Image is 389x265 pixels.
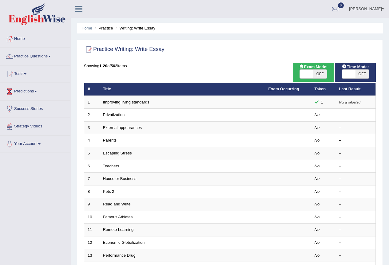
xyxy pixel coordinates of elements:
td: 11 [84,224,100,236]
td: 6 [84,160,100,173]
a: Privatization [103,112,125,117]
td: 7 [84,173,100,185]
div: – [339,163,372,169]
div: Show exams occurring in exams [293,63,334,82]
em: No [315,227,320,232]
div: – [339,150,372,156]
em: No [315,240,320,245]
th: Title [100,83,265,96]
em: No [315,215,320,219]
div: – [339,138,372,143]
a: Escaping Stress [103,151,132,155]
a: Success Stories [0,100,70,116]
td: 4 [84,134,100,147]
em: No [315,202,320,206]
a: Home [0,30,70,46]
th: # [84,83,100,96]
a: Famous Athletes [103,215,133,219]
div: – [339,240,372,246]
td: 3 [84,121,100,134]
em: No [315,138,320,142]
em: No [315,125,320,130]
span: OFF [313,70,327,78]
small: Not Evaluated [339,100,360,104]
a: Improving living standards [103,100,149,104]
div: Showing of items. [84,63,376,69]
em: No [315,253,320,258]
a: Your Account [0,135,70,151]
a: Exam Occurring [268,87,299,91]
a: Home [81,26,92,30]
td: 12 [84,236,100,249]
a: Pets 2 [103,189,114,194]
th: Taken [311,83,336,96]
a: Parents [103,138,117,142]
div: – [339,189,372,195]
td: 5 [84,147,100,160]
em: No [315,151,320,155]
span: 0 [338,2,344,8]
td: 1 [84,96,100,109]
a: Strategy Videos [0,118,70,133]
a: Practice Questions [0,48,70,63]
td: 10 [84,211,100,224]
span: Time Mode: [339,64,371,70]
li: Practice [93,25,113,31]
em: No [315,112,320,117]
li: Writing: Write Essay [114,25,155,31]
span: Exam Mode: [297,64,330,70]
a: External appearances [103,125,142,130]
h2: Practice Writing: Write Essay [84,45,164,54]
a: Economic Globalization [103,240,145,245]
th: Last Result [336,83,376,96]
a: Tests [0,65,70,81]
td: 13 [84,249,100,262]
a: Performance Drug [103,253,136,258]
div: – [339,227,372,233]
a: Remote Learning [103,227,134,232]
a: Teachers [103,164,119,168]
a: House or Business [103,176,137,181]
span: You can still take this question [319,99,326,105]
b: 562 [111,64,117,68]
a: Predictions [0,83,70,98]
em: No [315,164,320,168]
div: – [339,201,372,207]
div: – [339,125,372,131]
em: No [315,189,320,194]
td: 2 [84,109,100,122]
span: OFF [355,70,369,78]
td: 9 [84,198,100,211]
div: – [339,214,372,220]
td: 8 [84,185,100,198]
div: – [339,253,372,259]
div: – [339,176,372,182]
b: 1-20 [99,64,107,68]
a: Read and Write [103,202,131,206]
div: – [339,112,372,118]
em: No [315,176,320,181]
